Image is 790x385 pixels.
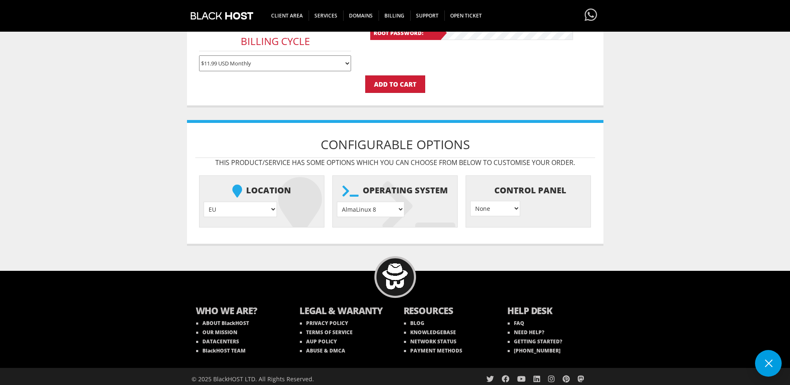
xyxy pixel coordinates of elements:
a: BlackHOST TEAM [196,347,246,354]
span: SERVICES [309,10,344,21]
b: Operating system [337,180,453,202]
span: Domains [343,10,379,21]
a: PAYMENT METHODS [404,347,462,354]
img: BlackHOST mascont, Blacky. [382,263,408,290]
p: This product/service has some options which you can choose from below to customise your order. [195,158,595,167]
input: Add to Cart [365,75,425,93]
a: NEED HELP? [508,329,544,336]
b: Root Password: [370,26,441,40]
a: GETTING STARTED? [508,338,562,345]
a: OUR MISSION [196,329,237,336]
span: Billing [379,10,411,21]
b: LEGAL & WARANTY [299,304,387,319]
a: NETWORK STATUS [404,338,456,345]
a: [PHONE_NUMBER] [508,347,561,354]
h1: Configurable Options [195,131,595,158]
b: RESOURCES [404,304,491,319]
select: } } } } } } [204,202,277,217]
a: DATACENTERS [196,338,239,345]
span: Open Ticket [444,10,488,21]
a: AUP POLICY [300,338,337,345]
a: BLOG [404,320,424,327]
a: KNOWLEDGEBASE [404,329,456,336]
span: Support [410,10,445,21]
a: FAQ [508,320,524,327]
b: Control Panel [470,180,586,201]
h3: Billing Cycle [199,32,351,51]
span: CLIENT AREA [265,10,309,21]
select: } } } } [470,201,520,216]
b: WHO WE ARE? [196,304,283,319]
a: TERMS OF SERVICE [300,329,353,336]
b: Location [204,180,320,202]
a: ABOUT BlackHOST [196,320,249,327]
a: ABUSE & DMCA [300,347,345,354]
b: HELP DESK [507,304,595,319]
select: } } } } } } } } } } } } } } } } } } } } } [337,202,404,217]
a: PRIVACY POLICY [300,320,348,327]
